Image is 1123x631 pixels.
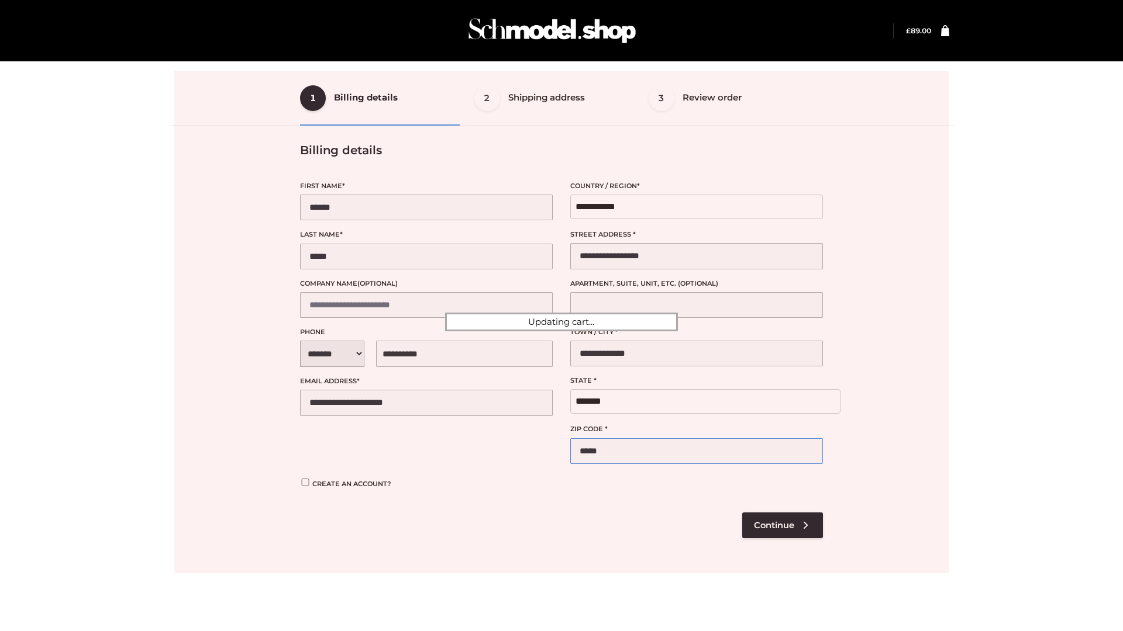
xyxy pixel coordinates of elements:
img: Schmodel Admin 964 [464,8,640,54]
bdi: 89.00 [906,26,931,35]
a: £89.00 [906,26,931,35]
span: £ [906,26,911,35]
div: Updating cart... [445,313,678,331]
